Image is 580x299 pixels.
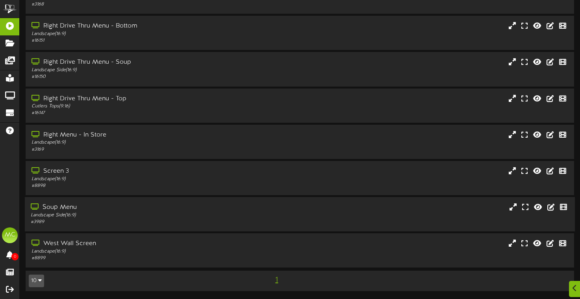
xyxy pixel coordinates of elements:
[32,167,248,176] div: Screen 3
[32,255,248,262] div: # 8899
[32,1,248,8] div: # 3168
[273,276,280,284] span: 1
[32,248,248,255] div: Landscape ( 16:9 )
[32,239,248,248] div: West Wall Screen
[32,131,248,140] div: Right Menu - In Store
[11,253,19,260] span: 0
[32,37,248,44] div: # 16151
[32,183,248,189] div: # 8898
[32,139,248,146] div: Landscape ( 16:9 )
[32,94,248,103] div: Right Drive Thru Menu - Top
[32,58,248,67] div: Right Drive Thru Menu - Soup
[32,146,248,153] div: # 3169
[32,67,248,74] div: Landscape Side ( 16:9 )
[32,110,248,116] div: # 16147
[29,275,44,287] button: 10
[32,74,248,80] div: # 16150
[31,219,248,225] div: # 3989
[2,227,18,243] div: MC
[31,203,248,212] div: Soup Menu
[32,31,248,37] div: Landscape ( 16:9 )
[32,103,248,110] div: Cutlers Tops ( 9:16 )
[31,212,248,219] div: Landscape Side ( 16:9 )
[32,22,248,31] div: Right Drive Thru Menu - Bottom
[32,176,248,183] div: Landscape ( 16:9 )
